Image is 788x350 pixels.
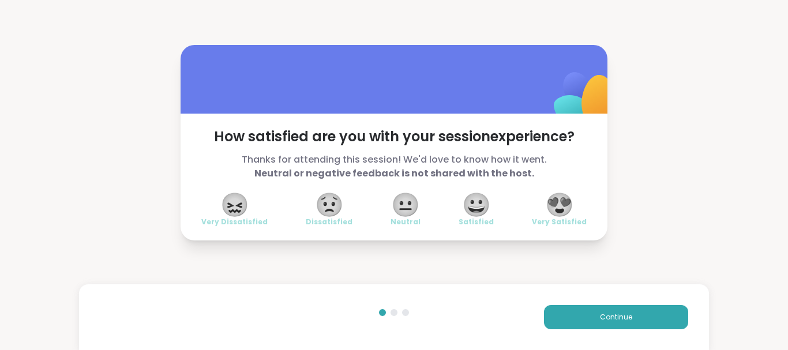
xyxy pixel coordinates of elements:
span: Dissatisfied [306,217,352,227]
span: 😖 [220,194,249,215]
span: Neutral [391,217,421,227]
img: ShareWell Logomark [527,42,641,157]
span: 😟 [315,194,344,215]
span: 😍 [545,194,574,215]
span: Satisfied [459,217,494,227]
span: How satisfied are you with your session experience? [201,127,587,146]
span: Thanks for attending this session! We'd love to know how it went. [201,153,587,180]
span: Continue [600,312,632,322]
button: Continue [544,305,688,329]
span: Very Dissatisfied [201,217,268,227]
b: Neutral or negative feedback is not shared with the host. [254,167,534,180]
span: Very Satisfied [532,217,587,227]
span: 😐 [391,194,420,215]
span: 😀 [462,194,491,215]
